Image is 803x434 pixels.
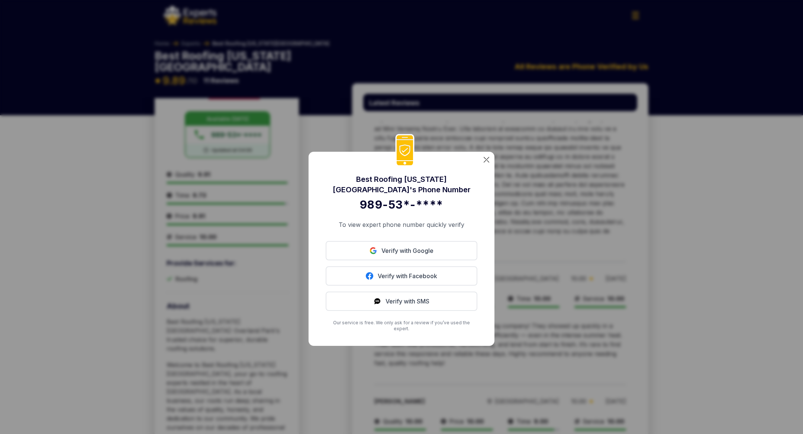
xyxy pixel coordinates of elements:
div: Best Roofing [US_STATE][GEOGRAPHIC_DATA] 's Phone Number [326,174,477,195]
p: To view expert phone number quickly verify [326,220,477,229]
a: Verify with Google [326,241,477,260]
img: phoneIcon [395,134,415,167]
button: Verify with SMS [326,292,477,311]
img: categoryImgae [484,157,489,163]
a: Verify with Facebook [326,266,477,286]
p: Our service is free. We only ask for a review if you’ve used the expert. [326,320,477,332]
